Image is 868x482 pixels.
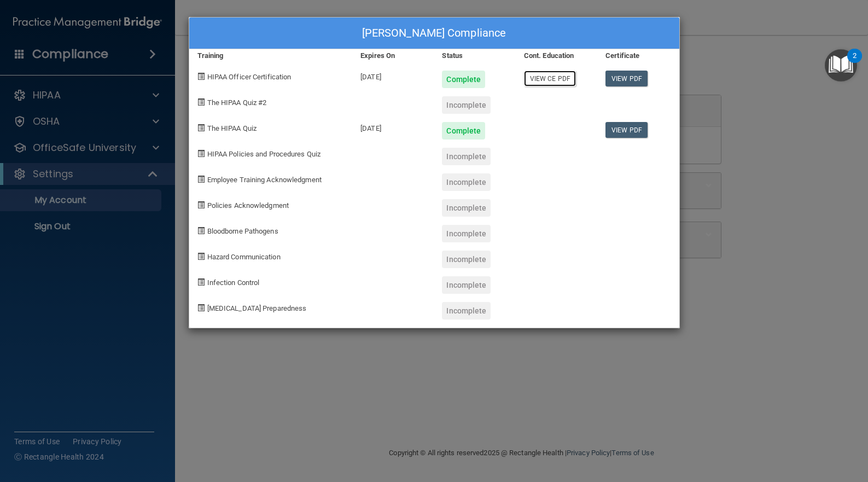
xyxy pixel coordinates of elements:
[597,49,679,62] div: Certificate
[442,148,491,165] div: Incomplete
[207,278,260,287] span: Infection Control
[516,49,597,62] div: Cont. Education
[207,201,289,210] span: Policies Acknowledgment
[825,49,857,82] button: Open Resource Center, 2 new notifications
[442,71,485,88] div: Complete
[207,124,257,132] span: The HIPAA Quiz
[442,96,491,114] div: Incomplete
[442,276,491,294] div: Incomplete
[352,49,434,62] div: Expires On
[207,253,281,261] span: Hazard Communication
[207,227,278,235] span: Bloodborne Pathogens
[207,176,322,184] span: Employee Training Acknowledgment
[524,71,576,86] a: View CE PDF
[605,122,648,138] a: View PDF
[442,251,491,268] div: Incomplete
[605,71,648,86] a: View PDF
[853,56,857,70] div: 2
[189,18,679,49] div: [PERSON_NAME] Compliance
[442,199,491,217] div: Incomplete
[442,225,491,242] div: Incomplete
[207,304,307,312] span: [MEDICAL_DATA] Preparedness
[442,122,485,140] div: Complete
[442,302,491,320] div: Incomplete
[352,62,434,88] div: [DATE]
[207,150,321,158] span: HIPAA Policies and Procedures Quiz
[207,98,267,107] span: The HIPAA Quiz #2
[442,173,491,191] div: Incomplete
[434,49,515,62] div: Status
[352,114,434,140] div: [DATE]
[189,49,353,62] div: Training
[207,73,292,81] span: HIPAA Officer Certification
